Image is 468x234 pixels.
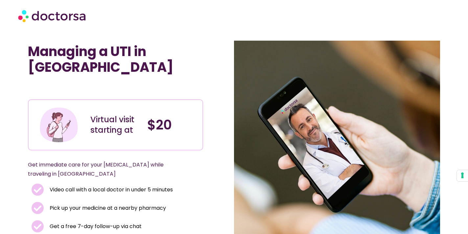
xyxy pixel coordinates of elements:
div: Virtual visit starting at [90,114,141,135]
h1: Managing a UTI in [GEOGRAPHIC_DATA] [28,44,203,75]
span: Pick up your medicine at a nearby pharmacy [48,204,166,213]
iframe: Customer reviews powered by Trustpilot [31,85,130,93]
h4: $20 [147,117,198,133]
button: Your consent preferences for tracking technologies [457,170,468,181]
img: Illustration depicting a young woman in a casual outfit, engaged with her smartphone. She has a p... [39,105,79,145]
p: Get immediate care for your [MEDICAL_DATA] while traveling in [GEOGRAPHIC_DATA] [28,160,187,179]
span: Video call with a local doctor in under 5 minutes [48,185,173,194]
span: Get a free 7-day follow-up via chat [48,222,142,231]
